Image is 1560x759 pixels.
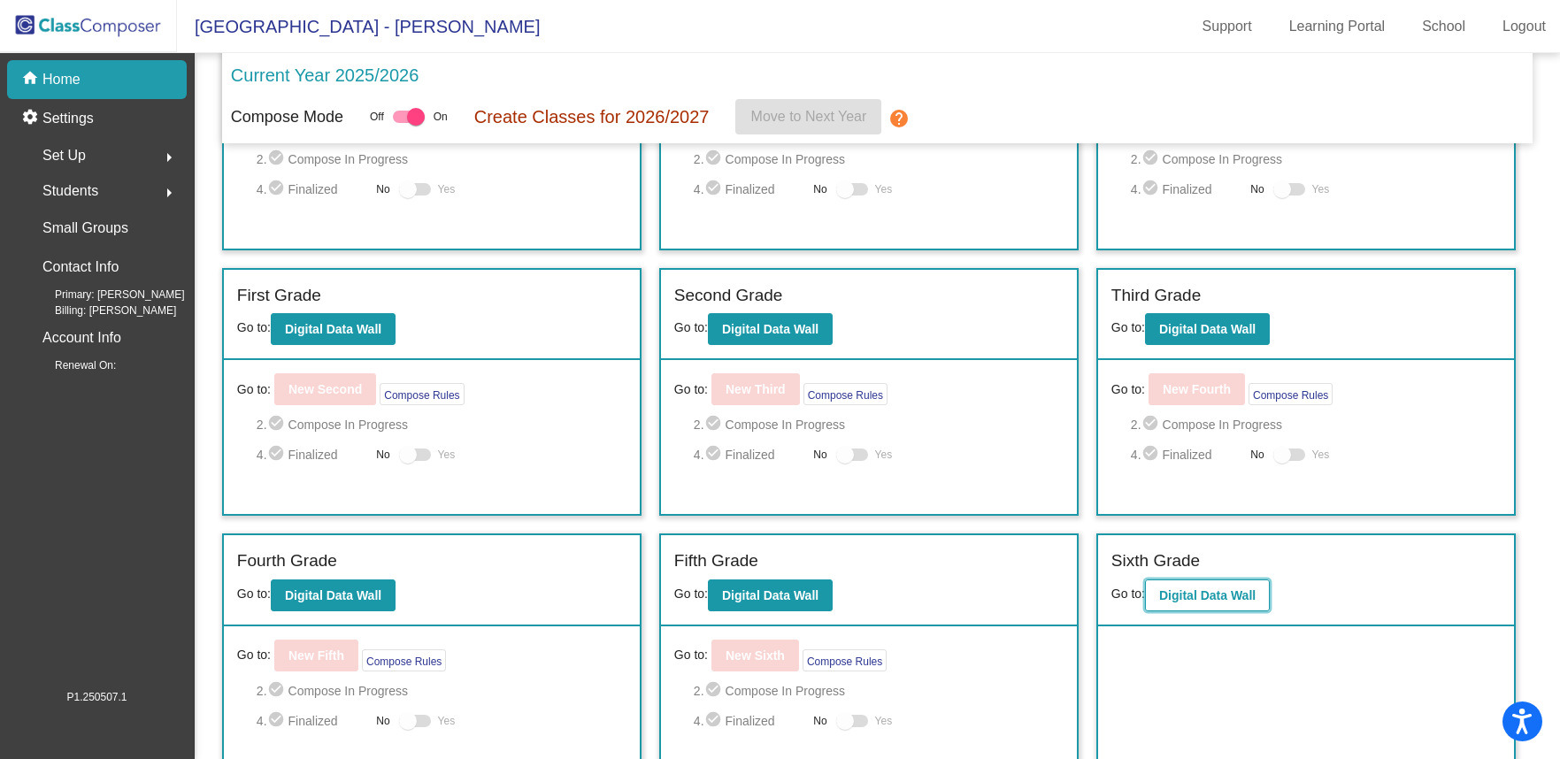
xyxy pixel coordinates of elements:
[1188,12,1266,41] a: Support
[42,108,94,129] p: Settings
[1250,181,1264,197] span: No
[274,640,358,671] button: New Fifth
[267,414,288,435] mat-icon: check_circle
[237,380,271,399] span: Go to:
[704,710,726,732] mat-icon: check_circle
[751,109,867,124] span: Move to Next Year
[711,640,799,671] button: New Sixth
[674,646,708,664] span: Go to:
[694,414,1064,435] span: 2. Compose In Progress
[231,105,343,129] p: Compose Mode
[1312,179,1330,200] span: Yes
[726,382,786,396] b: New Third
[237,320,271,334] span: Go to:
[257,149,626,170] span: 2. Compose In Progress
[1250,447,1264,463] span: No
[42,216,128,241] p: Small Groups
[362,649,446,671] button: Compose Rules
[704,149,726,170] mat-icon: check_circle
[257,414,626,435] span: 2. Compose In Progress
[376,181,389,197] span: No
[1145,313,1270,345] button: Digital Data Wall
[1141,414,1163,435] mat-icon: check_circle
[237,548,337,574] label: Fourth Grade
[285,322,381,336] b: Digital Data Wall
[1131,414,1501,435] span: 2. Compose In Progress
[267,710,288,732] mat-icon: check_circle
[1131,444,1241,465] span: 4. Finalized
[726,648,785,663] b: New Sixth
[674,548,758,574] label: Fifth Grade
[708,579,833,611] button: Digital Data Wall
[888,108,910,129] mat-icon: help
[257,444,367,465] span: 4. Finalized
[1488,12,1560,41] a: Logout
[42,179,98,203] span: Students
[711,373,800,405] button: New Third
[27,357,116,373] span: Renewal On:
[257,680,626,701] span: 2. Compose In Progress
[722,588,818,602] b: Digital Data Wall
[27,303,176,318] span: Billing: [PERSON_NAME]
[21,108,42,129] mat-icon: settings
[231,62,419,88] p: Current Year 2025/2026
[694,710,804,732] span: 4. Finalized
[1145,579,1270,611] button: Digital Data Wall
[1141,149,1163,170] mat-icon: check_circle
[1111,548,1200,574] label: Sixth Grade
[434,109,448,125] span: On
[42,326,121,350] p: Account Info
[1159,588,1256,602] b: Digital Data Wall
[1111,380,1145,399] span: Go to:
[813,713,826,729] span: No
[271,313,396,345] button: Digital Data Wall
[694,680,1064,701] span: 2. Compose In Progress
[21,69,42,90] mat-icon: home
[1111,320,1145,334] span: Go to:
[380,383,464,405] button: Compose Rules
[288,382,362,396] b: New Second
[267,149,288,170] mat-icon: check_circle
[722,322,818,336] b: Digital Data Wall
[813,181,826,197] span: No
[704,414,726,435] mat-icon: check_circle
[704,179,726,200] mat-icon: check_circle
[27,287,185,303] span: Primary: [PERSON_NAME]
[177,12,540,41] span: [GEOGRAPHIC_DATA] - [PERSON_NAME]
[1141,179,1163,200] mat-icon: check_circle
[1141,444,1163,465] mat-icon: check_circle
[674,320,708,334] span: Go to:
[267,680,288,701] mat-icon: check_circle
[474,103,710,130] p: Create Classes for 2026/2027
[1111,283,1201,309] label: Third Grade
[274,373,376,405] button: New Second
[1131,149,1501,170] span: 2. Compose In Progress
[438,710,456,732] span: Yes
[267,179,288,200] mat-icon: check_circle
[803,383,888,405] button: Compose Rules
[803,649,887,671] button: Compose Rules
[694,149,1064,170] span: 2. Compose In Progress
[1149,373,1245,405] button: New Fourth
[288,648,344,663] b: New Fifth
[438,444,456,465] span: Yes
[285,588,381,602] b: Digital Data Wall
[704,444,726,465] mat-icon: check_circle
[875,444,893,465] span: Yes
[42,143,86,168] span: Set Up
[271,579,396,611] button: Digital Data Wall
[704,680,726,701] mat-icon: check_circle
[376,713,389,729] span: No
[158,147,180,168] mat-icon: arrow_right
[1408,12,1479,41] a: School
[875,710,893,732] span: Yes
[1312,444,1330,465] span: Yes
[42,255,119,280] p: Contact Info
[438,179,456,200] span: Yes
[813,447,826,463] span: No
[267,444,288,465] mat-icon: check_circle
[875,179,893,200] span: Yes
[237,283,321,309] label: First Grade
[370,109,384,125] span: Off
[1111,586,1145,601] span: Go to:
